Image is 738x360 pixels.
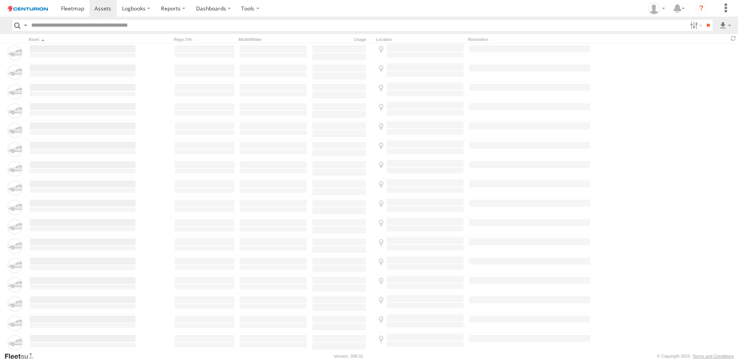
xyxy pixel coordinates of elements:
[657,354,734,358] div: © Copyright 2025 -
[687,20,704,31] label: Search Filter Options
[645,3,668,14] div: Michala Nielsen
[695,2,708,15] i: ?
[8,6,48,11] img: logo.svg
[174,37,235,42] div: Rego./Vin
[22,20,29,31] label: Search Query
[4,352,40,360] a: Visit our Website
[311,37,373,42] div: Usage
[719,20,732,31] label: Export results as...
[693,354,734,358] a: Terms and Conditions
[29,37,137,42] div: Click to Sort
[376,37,465,42] div: Location
[468,37,591,42] div: Reminders
[334,354,363,358] div: Version: 308.01
[239,37,308,42] div: Model/Make
[729,35,738,42] span: Refresh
